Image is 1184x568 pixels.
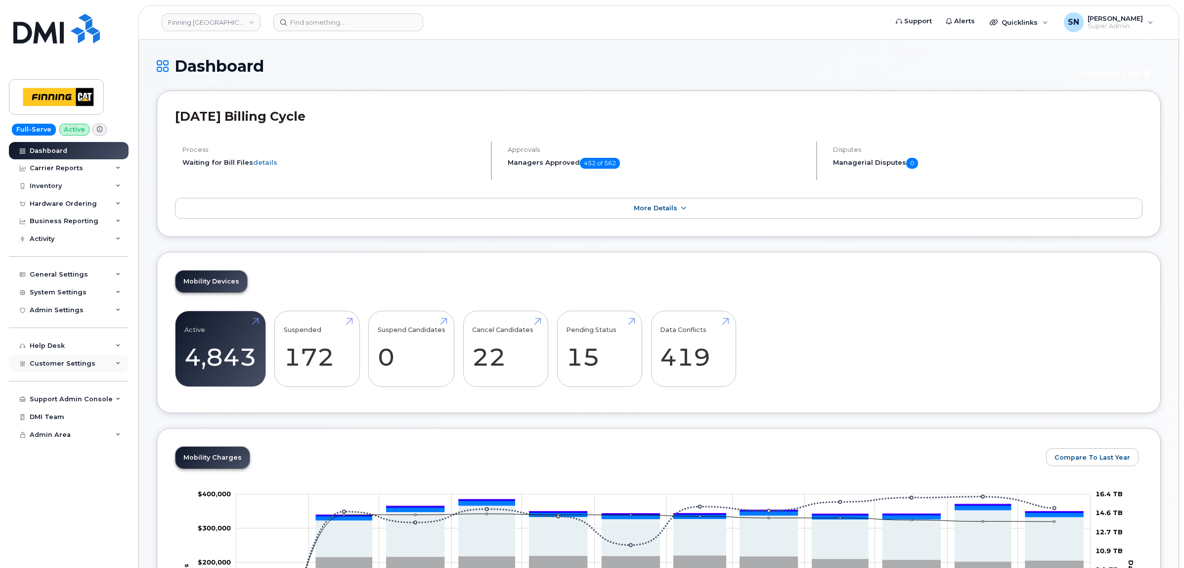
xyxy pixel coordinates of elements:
h1: Dashboard [157,57,1067,75]
tspan: $300,000 [198,524,231,532]
a: Cancel Candidates 22 [472,316,539,381]
span: More Details [634,204,677,212]
h5: Managers Approved [508,158,808,169]
li: Waiting for Bill Files [182,158,482,167]
button: Customer Card [1072,65,1161,83]
a: Active 4,843 [184,316,257,381]
g: $0 [198,524,231,532]
a: Mobility Charges [175,447,250,469]
h5: Managerial Disputes [833,158,1142,169]
span: Compare To Last Year [1054,453,1130,462]
h4: Approvals [508,146,808,153]
span: 452 of 562 [580,158,620,169]
tspan: 12.7 TB [1096,527,1123,535]
g: $0 [198,490,231,498]
a: Mobility Devices [175,271,247,292]
button: Compare To Last Year [1046,448,1139,466]
h4: Process [182,146,482,153]
a: Suspended 172 [284,316,351,381]
a: Pending Status 15 [566,316,633,381]
tspan: $400,000 [198,490,231,498]
g: $0 [198,558,231,566]
tspan: 16.4 TB [1096,490,1123,498]
a: Suspend Candidates 0 [378,316,445,381]
h2: [DATE] Billing Cycle [175,109,1142,124]
h4: Disputes [833,146,1142,153]
tspan: $200,000 [198,558,231,566]
a: Data Conflicts 419 [660,316,727,381]
tspan: 14.6 TB [1096,509,1123,517]
a: details [253,158,277,166]
tspan: 10.9 TB [1096,547,1123,555]
span: 0 [906,158,918,169]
